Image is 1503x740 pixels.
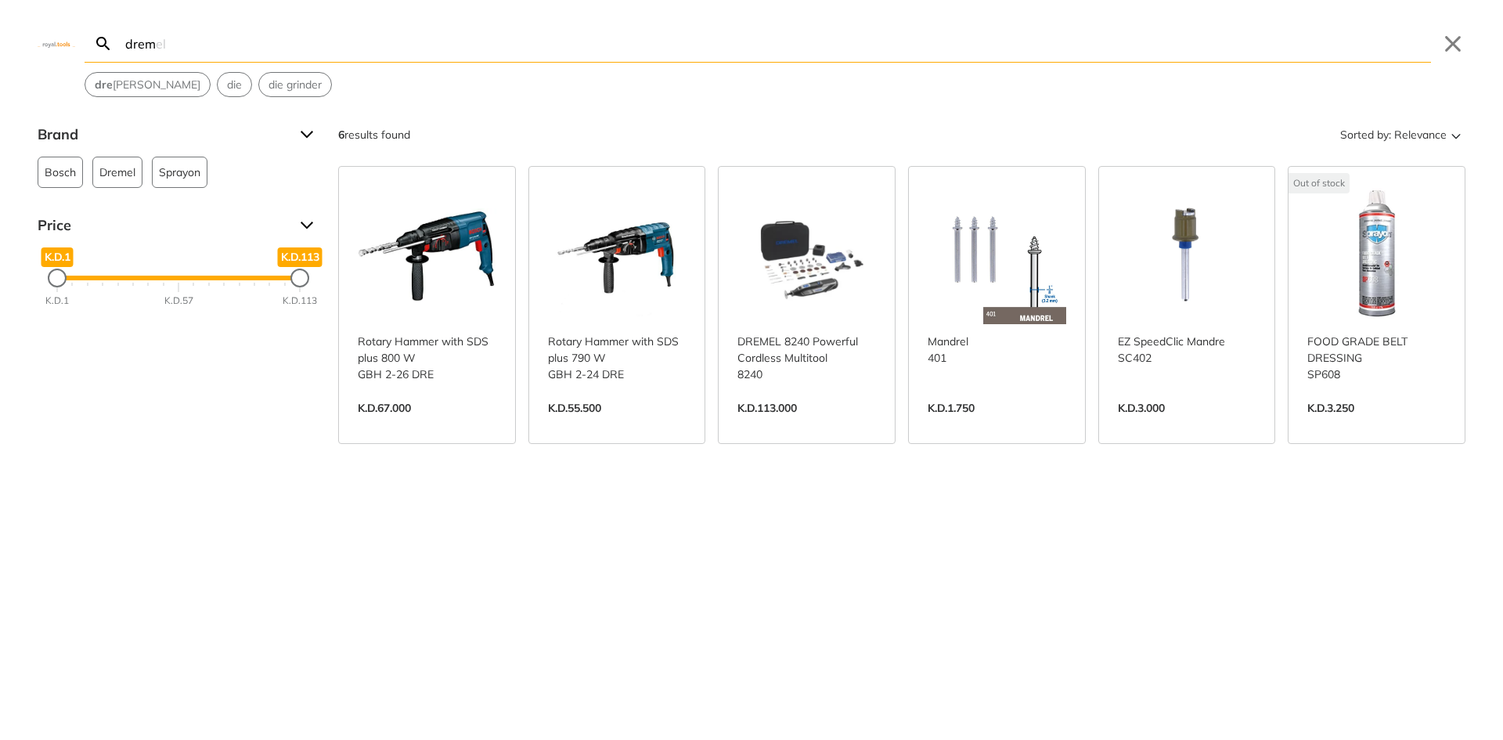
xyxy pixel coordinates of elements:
[1337,122,1465,147] button: Sorted by:Relevance Sort
[259,73,331,96] button: Select suggestion: die grinder
[48,269,67,287] div: Minimum Price
[45,157,76,187] span: Bosch
[85,72,211,97] div: Suggestion: dremel
[1394,122,1447,147] span: Relevance
[122,25,1431,62] input: Search…
[164,294,193,308] div: K.D.57
[95,77,200,93] span: [PERSON_NAME]
[152,157,207,188] button: Sprayon
[227,77,242,93] span: die
[290,269,309,287] div: Maximum Price
[1440,31,1465,56] button: Close
[38,213,288,238] span: Price
[338,122,410,147] div: results found
[85,73,210,96] button: Select suggestion: dremel
[38,157,83,188] button: Bosch
[94,34,113,53] svg: Search
[38,40,75,47] img: Close
[269,77,322,93] span: die grinder
[1289,173,1350,193] div: Out of stock
[92,157,142,188] button: Dremel
[95,78,113,92] strong: dre
[218,73,251,96] button: Select suggestion: die
[258,72,332,97] div: Suggestion: die grinder
[217,72,252,97] div: Suggestion: die
[159,157,200,187] span: Sprayon
[38,122,288,147] span: Brand
[283,294,317,308] div: K.D.113
[99,157,135,187] span: Dremel
[1447,125,1465,144] svg: Sort
[338,128,344,142] strong: 6
[45,294,69,308] div: K.D.1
